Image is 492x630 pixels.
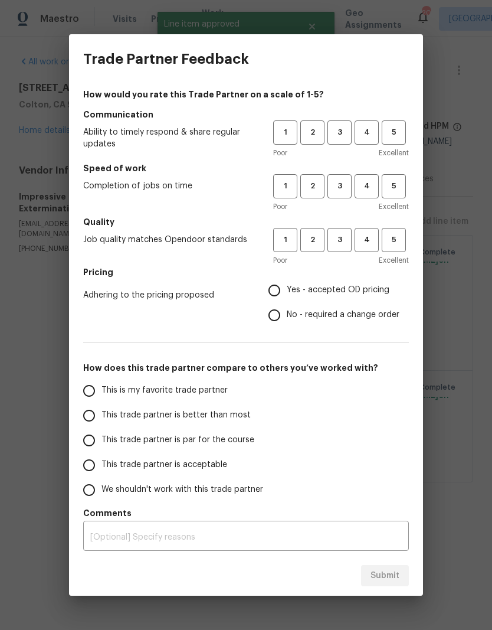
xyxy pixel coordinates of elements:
button: 5 [382,228,406,252]
span: 3 [329,233,350,247]
span: 1 [274,233,296,247]
button: 3 [327,228,352,252]
span: Yes - accepted OD pricing [287,284,389,296]
h5: Speed of work [83,162,409,174]
span: Adhering to the pricing proposed [83,289,250,301]
span: Excellent [379,254,409,266]
span: 4 [356,179,378,193]
span: Completion of jobs on time [83,180,254,192]
button: 1 [273,174,297,198]
span: Ability to timely respond & share regular updates [83,126,254,150]
button: 4 [355,174,379,198]
span: This trade partner is better than most [101,409,251,422]
span: 4 [356,126,378,139]
h5: Pricing [83,266,409,278]
span: 5 [383,233,405,247]
span: This trade partner is par for the course [101,434,254,446]
span: 2 [301,126,323,139]
button: 1 [273,228,297,252]
button: 2 [300,120,324,145]
button: 2 [300,228,324,252]
h5: Quality [83,216,409,228]
h3: Trade Partner Feedback [83,51,249,67]
span: 3 [329,126,350,139]
span: Poor [273,254,287,266]
button: 4 [355,228,379,252]
span: Poor [273,147,287,159]
span: Excellent [379,147,409,159]
button: 3 [327,174,352,198]
span: This is my favorite trade partner [101,384,228,397]
span: Poor [273,201,287,213]
div: How does this trade partner compare to others you’ve worked with? [83,378,409,502]
span: We shouldn't work with this trade partner [101,484,263,496]
span: 5 [383,179,405,193]
h4: How would you rate this Trade Partner on a scale of 1-5? [83,89,409,100]
h5: How does this trade partner compare to others you’ve worked with? [83,362,409,374]
span: 4 [356,233,378,247]
span: 5 [383,126,405,139]
span: This trade partner is acceptable [101,459,227,471]
span: 2 [301,233,323,247]
span: Job quality matches Opendoor standards [83,234,254,246]
span: 1 [274,179,296,193]
button: 5 [382,120,406,145]
span: 2 [301,179,323,193]
span: Excellent [379,201,409,213]
button: 4 [355,120,379,145]
h5: Comments [83,507,409,519]
span: 3 [329,179,350,193]
span: No - required a change order [287,309,399,321]
h5: Communication [83,109,409,120]
span: 1 [274,126,296,139]
div: Pricing [268,278,409,328]
button: 5 [382,174,406,198]
button: 2 [300,174,324,198]
button: 3 [327,120,352,145]
button: 1 [273,120,297,145]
